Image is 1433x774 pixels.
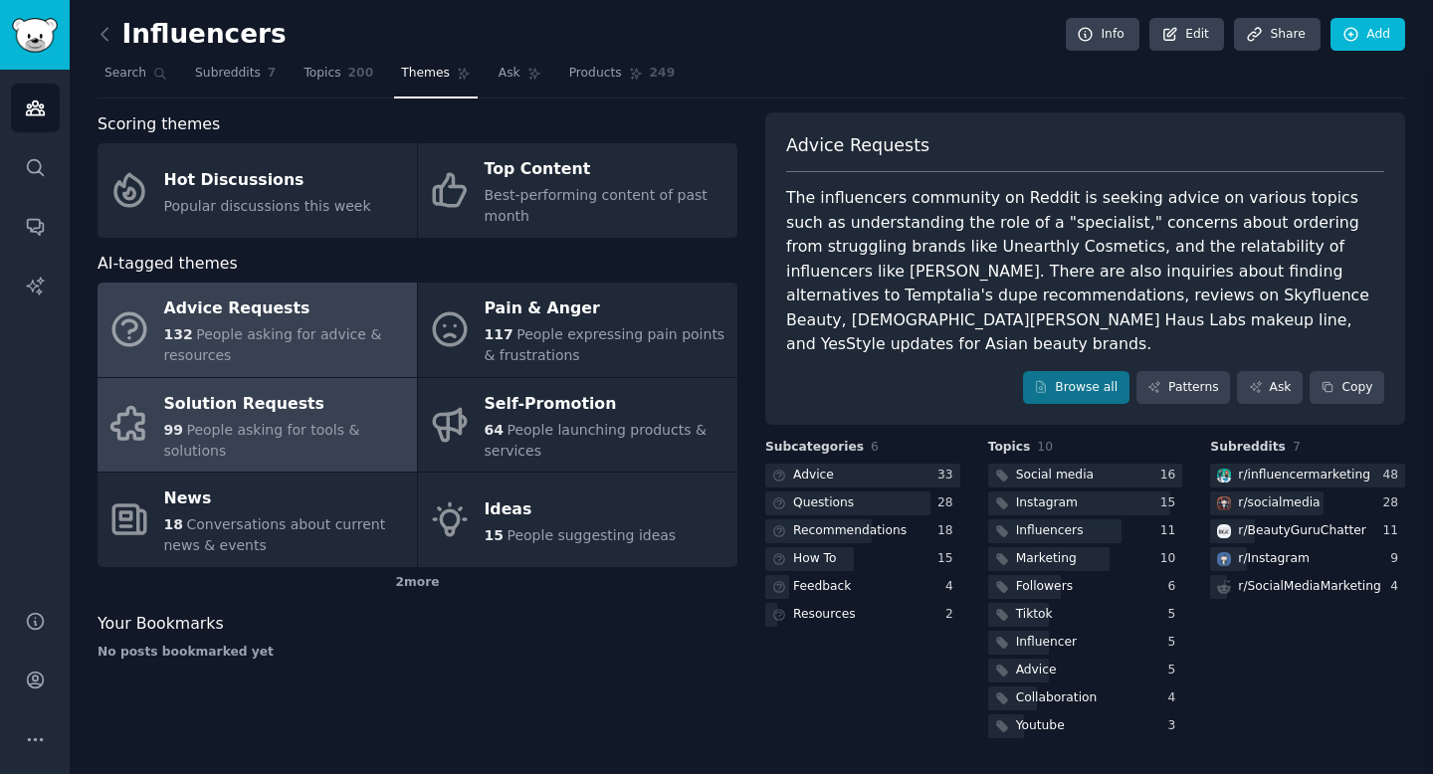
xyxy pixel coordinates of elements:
[988,631,1183,656] a: Influencer5
[1016,494,1078,512] div: Instagram
[164,516,386,553] span: Conversations about current news & events
[164,326,382,363] span: People asking for advice & resources
[1023,371,1129,405] a: Browse all
[98,644,737,662] div: No posts bookmarked yet
[1016,550,1077,568] div: Marketing
[401,65,450,83] span: Themes
[485,493,677,525] div: Ideas
[1238,550,1310,568] div: r/ Instagram
[988,464,1183,488] a: Social media16
[765,519,960,544] a: Recommendations18
[1016,522,1084,540] div: Influencers
[1016,662,1057,679] div: Advice
[1016,467,1094,484] div: Social media
[485,326,513,342] span: 117
[1160,550,1183,568] div: 10
[164,484,407,515] div: News
[793,550,837,568] div: How To
[98,19,287,51] h2: Influencers
[98,473,417,567] a: News18Conversations about current news & events
[765,464,960,488] a: Advice33
[268,65,277,83] span: 7
[1160,467,1183,484] div: 16
[937,522,960,540] div: 18
[418,143,737,238] a: Top ContentBest-performing content of past month
[1238,578,1380,596] div: r/ SocialMediaMarketing
[765,547,960,572] a: How To15
[188,58,283,98] a: Subreddits7
[499,65,520,83] span: Ask
[98,112,220,137] span: Scoring themes
[1210,547,1405,572] a: Instagramr/Instagram9
[164,326,193,342] span: 132
[1016,606,1053,624] div: Tiktok
[793,494,854,512] div: Questions
[562,58,682,98] a: Products249
[12,18,58,53] img: GummySearch logo
[485,187,708,224] span: Best-performing content of past month
[988,547,1183,572] a: Marketing10
[765,439,864,457] span: Subcategories
[1160,494,1183,512] div: 15
[1238,494,1320,512] div: r/ socialmedia
[1390,578,1405,596] div: 4
[1310,371,1384,405] button: Copy
[1390,550,1405,568] div: 9
[485,527,504,543] span: 15
[793,606,856,624] div: Resources
[418,473,737,567] a: Ideas15People suggesting ideas
[786,133,929,158] span: Advice Requests
[195,65,261,83] span: Subreddits
[485,422,504,438] span: 64
[569,65,622,83] span: Products
[418,283,737,377] a: Pain & Anger117People expressing pain points & frustrations
[988,519,1183,544] a: Influencers11
[650,65,676,83] span: 249
[1016,634,1077,652] div: Influencer
[988,439,1031,457] span: Topics
[164,293,407,325] div: Advice Requests
[988,603,1183,628] a: Tiktok5
[1238,467,1370,484] div: r/ influencermarketing
[164,388,407,420] div: Solution Requests
[1149,18,1224,52] a: Edit
[1217,469,1231,483] img: influencermarketing
[104,65,146,83] span: Search
[1210,464,1405,488] a: influencermarketingr/influencermarketing48
[492,58,548,98] a: Ask
[1237,371,1303,405] a: Ask
[1217,524,1231,538] img: BeautyGuruChatter
[507,527,676,543] span: People suggesting ideas
[485,293,727,325] div: Pain & Anger
[164,164,371,196] div: Hot Discussions
[793,522,907,540] div: Recommendations
[297,58,380,98] a: Topics200
[1136,371,1230,405] a: Patterns
[1168,689,1183,707] div: 4
[1293,440,1301,454] span: 7
[1168,606,1183,624] div: 5
[98,567,737,599] div: 2 more
[1160,522,1183,540] div: 11
[793,578,851,596] div: Feedback
[304,65,340,83] span: Topics
[786,186,1384,357] div: The influencers community on Reddit is seeking advice on various topics such as understanding the...
[164,422,183,438] span: 99
[98,378,417,473] a: Solution Requests99People asking for tools & solutions
[765,491,960,516] a: Questions28
[765,575,960,600] a: Feedback4
[1016,717,1065,735] div: Youtube
[1168,662,1183,679] div: 5
[348,65,374,83] span: 200
[418,378,737,473] a: Self-Promotion64People launching products & services
[945,578,960,596] div: 4
[1238,522,1366,540] div: r/ BeautyGuruChatter
[164,422,360,459] span: People asking for tools & solutions
[98,612,224,637] span: Your Bookmarks
[98,58,174,98] a: Search
[1210,575,1405,600] a: r/SocialMediaMarketing4
[1382,467,1405,484] div: 48
[1168,578,1183,596] div: 6
[485,154,727,186] div: Top Content
[1382,494,1405,512] div: 28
